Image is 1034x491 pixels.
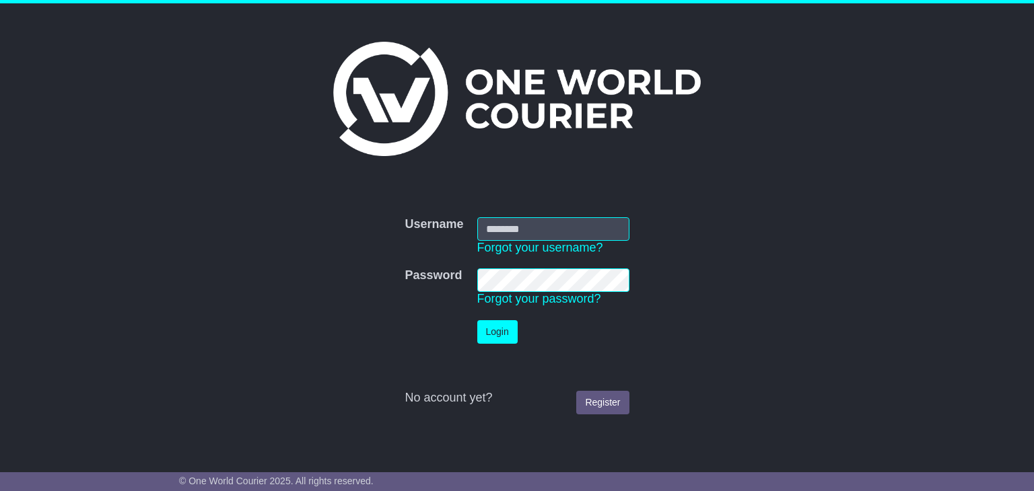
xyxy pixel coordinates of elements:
[477,292,601,305] a: Forgot your password?
[405,217,463,232] label: Username
[405,268,462,283] label: Password
[477,241,603,254] a: Forgot your username?
[477,320,518,344] button: Login
[576,391,629,414] a: Register
[333,42,701,156] img: One World
[179,476,374,486] span: © One World Courier 2025. All rights reserved.
[405,391,629,406] div: No account yet?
